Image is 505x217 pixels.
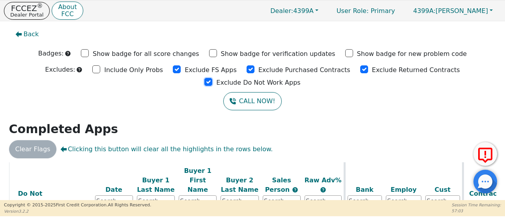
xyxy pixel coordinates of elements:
span: [PERSON_NAME] [413,7,488,15]
input: Search... [305,195,342,207]
p: Dealer Portal [10,12,43,17]
p: Show badge for verification updates [221,49,335,59]
p: 57:03 [452,208,501,214]
p: Version 3.2.2 [4,208,151,214]
p: Badges: [38,49,64,58]
p: Exclude Do Not Work Apps [216,78,300,87]
input: Search... [221,195,258,207]
button: AboutFCC [52,2,83,20]
input: Search... [179,195,217,207]
span: Back [24,30,39,39]
button: CALL NOW! [223,92,281,110]
div: Cust [425,185,460,194]
span: All Rights Reserved. [108,202,151,208]
div: Buyer 2 Last Name [221,175,258,194]
p: Exclude Returned Contracts [372,65,460,75]
strong: Completed Apps [9,122,118,136]
input: Search... [386,195,421,207]
p: Show badge for all score changes [93,49,199,59]
p: Session Time Remaining: [452,202,501,208]
div: Buyer 1 Last Name [137,175,175,194]
div: Bank [348,185,382,194]
div: Date [95,185,133,194]
p: FCCEZ [10,4,43,12]
span: Clicking this button will clear all the highlights in the rows below. [60,145,273,154]
p: Copyright © 2015- 2025 First Credit Corporation. [4,202,151,209]
span: User Role : [337,7,368,15]
p: FCC [58,11,77,17]
button: 4399A:[PERSON_NAME] [405,5,501,17]
span: Sales Person [265,176,292,193]
input: Search... [348,195,382,207]
a: User Role: Primary [329,3,403,19]
button: FCCEZ®Dealer Portal [4,2,50,20]
p: Exclude FS Apps [185,65,237,75]
div: Do Not Work [11,189,49,208]
p: Include Only Probs [104,65,163,75]
p: Excludes: [45,65,75,74]
div: Clear [53,198,91,208]
input: Search... [137,195,175,207]
div: Buyer 1 First Name [179,166,217,194]
p: About [58,4,77,10]
input: Search... [425,195,460,207]
span: 4399A: [413,7,436,15]
input: Search... [95,195,133,207]
p: Primary [329,3,403,19]
input: Search... [263,195,301,207]
sup: ® [37,2,43,9]
p: Show badge for new problem code [357,49,467,59]
div: Employ [386,185,421,194]
button: Report Error to FCC [473,142,497,166]
span: 4399A [270,7,314,15]
p: Exclude Purchased Contracts [258,65,350,75]
button: Dealer:4399A [262,5,327,17]
span: Dealer: [270,7,293,15]
button: Back [9,25,45,43]
span: Raw Adv% [305,176,342,184]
